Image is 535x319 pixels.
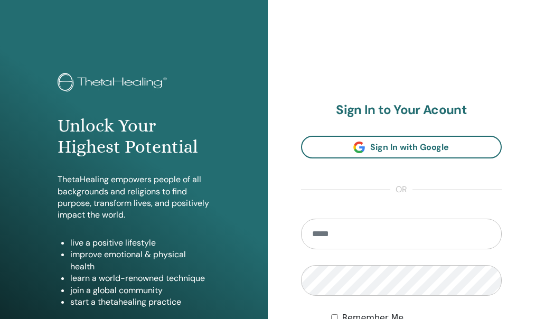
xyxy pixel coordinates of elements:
li: join a global community [70,285,210,296]
li: live a positive lifestyle [70,237,210,249]
a: Sign In with Google [301,136,502,158]
span: Sign In with Google [370,142,449,153]
h2: Sign In to Your Acount [301,102,502,118]
li: start a thetahealing practice [70,296,210,308]
li: improve emotional & physical health [70,249,210,273]
span: or [390,184,412,196]
p: ThetaHealing empowers people of all backgrounds and religions to find purpose, transform lives, a... [58,174,210,221]
li: learn a world-renowned technique [70,273,210,284]
h1: Unlock Your Highest Potential [58,115,210,158]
